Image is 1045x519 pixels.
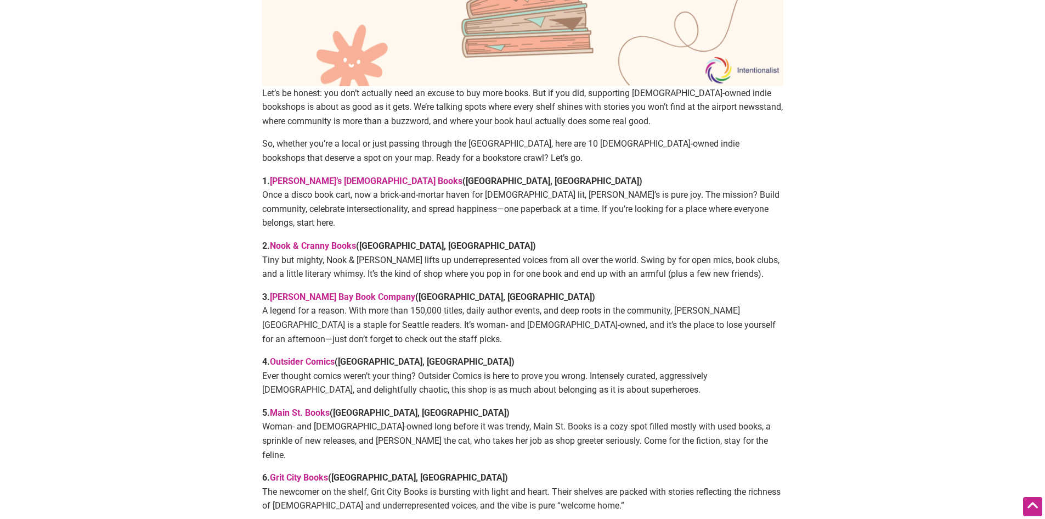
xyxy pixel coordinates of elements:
a: [PERSON_NAME] Bay Book Company [270,292,415,302]
a: Nook & Cranny Books [270,241,356,251]
a: Outsider Comics [270,356,335,367]
p: A legend for a reason. With more than 150,000 titles, daily author events, and deep roots in the ... [262,290,783,346]
p: Tiny but mighty, Nook & [PERSON_NAME] lifts up underrepresented voices from all over the world. S... [262,239,783,281]
div: Scroll Back to Top [1023,497,1042,516]
strong: 1. ([GEOGRAPHIC_DATA], [GEOGRAPHIC_DATA]) [262,176,642,186]
a: Main St. Books [270,408,330,418]
p: So, whether you’re a local or just passing through the [GEOGRAPHIC_DATA], here are 10 [DEMOGRAPHI... [262,137,783,165]
p: Ever thought comics weren’t your thing? Outsider Comics is here to prove you wrong. Intensely cur... [262,355,783,397]
a: Grit City Books [270,472,328,483]
p: Let’s be honest: you don’t actually need an excuse to buy more books. But if you did, supporting ... [262,86,783,129]
p: Woman- and [DEMOGRAPHIC_DATA]-owned long before it was trendy, Main St. Books is a cozy spot fill... [262,406,783,462]
strong: 4. ([GEOGRAPHIC_DATA], [GEOGRAPHIC_DATA]) [262,356,515,367]
strong: 6. ([GEOGRAPHIC_DATA], [GEOGRAPHIC_DATA]) [262,472,508,483]
a: [PERSON_NAME]’s [DEMOGRAPHIC_DATA] Books [270,176,462,186]
strong: 5. ([GEOGRAPHIC_DATA], [GEOGRAPHIC_DATA]) [262,408,510,418]
strong: 3. ([GEOGRAPHIC_DATA], [GEOGRAPHIC_DATA]) [262,292,595,302]
strong: 2. ([GEOGRAPHIC_DATA], [GEOGRAPHIC_DATA]) [262,241,536,251]
p: The newcomer on the shelf, Grit City Books is bursting with light and heart. Their shelves are pa... [262,471,783,513]
p: Once a disco book cart, now a brick-and-mortar haven for [DEMOGRAPHIC_DATA] lit, [PERSON_NAME]’s ... [262,174,783,230]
